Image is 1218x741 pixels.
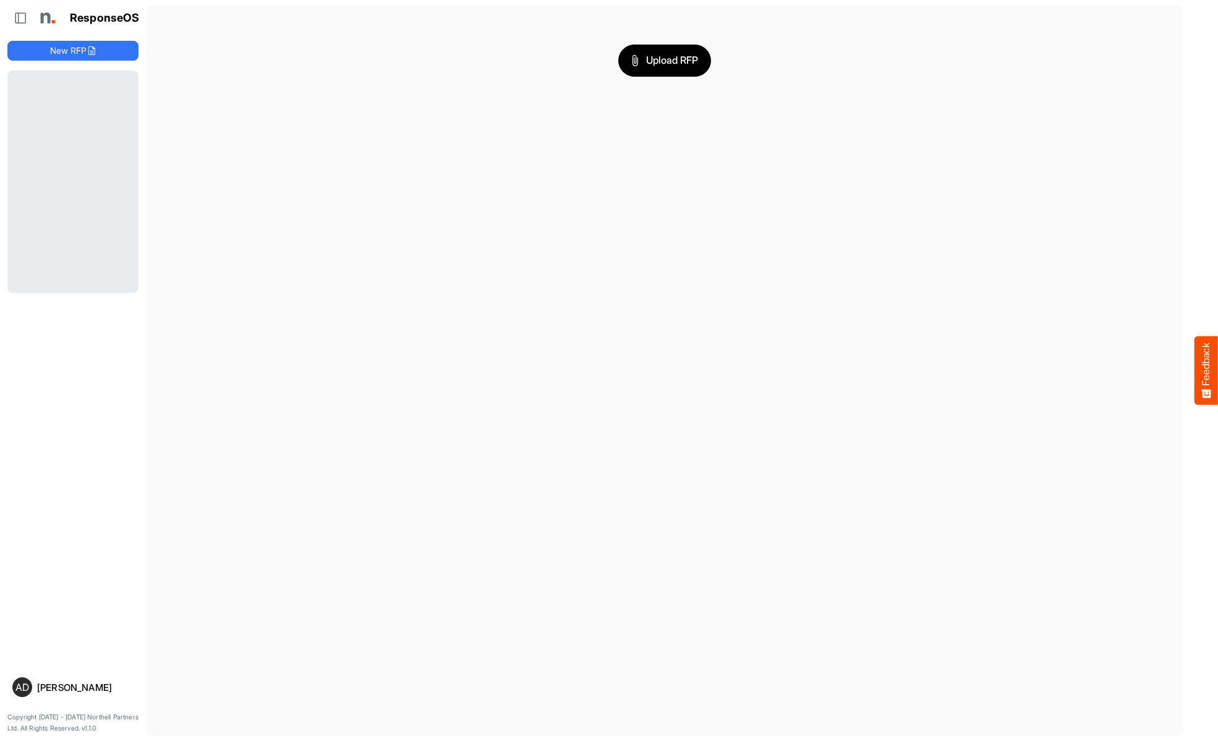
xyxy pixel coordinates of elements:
[618,45,711,77] button: Upload RFP
[7,41,138,61] button: New RFP
[1195,336,1218,405] button: Feedback
[37,683,134,692] div: [PERSON_NAME]
[70,12,140,25] h1: ResponseOS
[34,6,59,30] img: Northell
[15,682,29,692] span: AD
[631,53,698,69] span: Upload RFP
[7,712,138,734] p: Copyright [DATE] - [DATE] Northell Partners Ltd. All Rights Reserved. v1.1.0
[7,71,138,293] div: Loading...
